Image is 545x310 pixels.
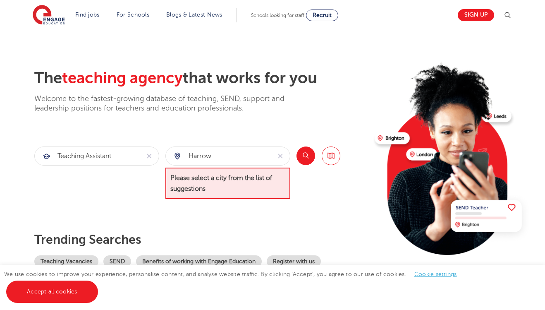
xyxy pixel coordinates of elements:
a: Teaching Vacancies [34,255,98,267]
a: Cookie settings [414,271,457,277]
span: Please select a city from the list of suggestions [165,168,290,199]
div: Submit [34,147,159,166]
a: SEND [103,255,131,267]
a: Accept all cookies [6,281,98,303]
span: Schools looking for staff [251,12,304,18]
a: Sign up [458,9,494,21]
a: Register with us [267,255,321,267]
a: Benefits of working with Engage Education [136,255,262,267]
p: Welcome to the fastest-growing database of teaching, SEND, support and leadership positions for t... [34,94,307,113]
p: Trending searches [34,232,368,247]
input: Submit [35,147,140,165]
a: For Schools [117,12,149,18]
input: Submit [166,147,271,165]
button: Clear [271,147,290,165]
div: Submit [165,147,290,166]
span: teaching agency [62,69,183,87]
a: Find jobs [75,12,100,18]
a: Recruit [306,10,338,21]
button: Clear [140,147,159,165]
span: Recruit [313,12,332,18]
h2: The that works for you [34,69,368,88]
span: We use cookies to improve your experience, personalise content, and analyse website traffic. By c... [4,271,465,295]
button: Search [296,147,315,165]
img: Engage Education [33,5,65,26]
a: Blogs & Latest News [166,12,222,18]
